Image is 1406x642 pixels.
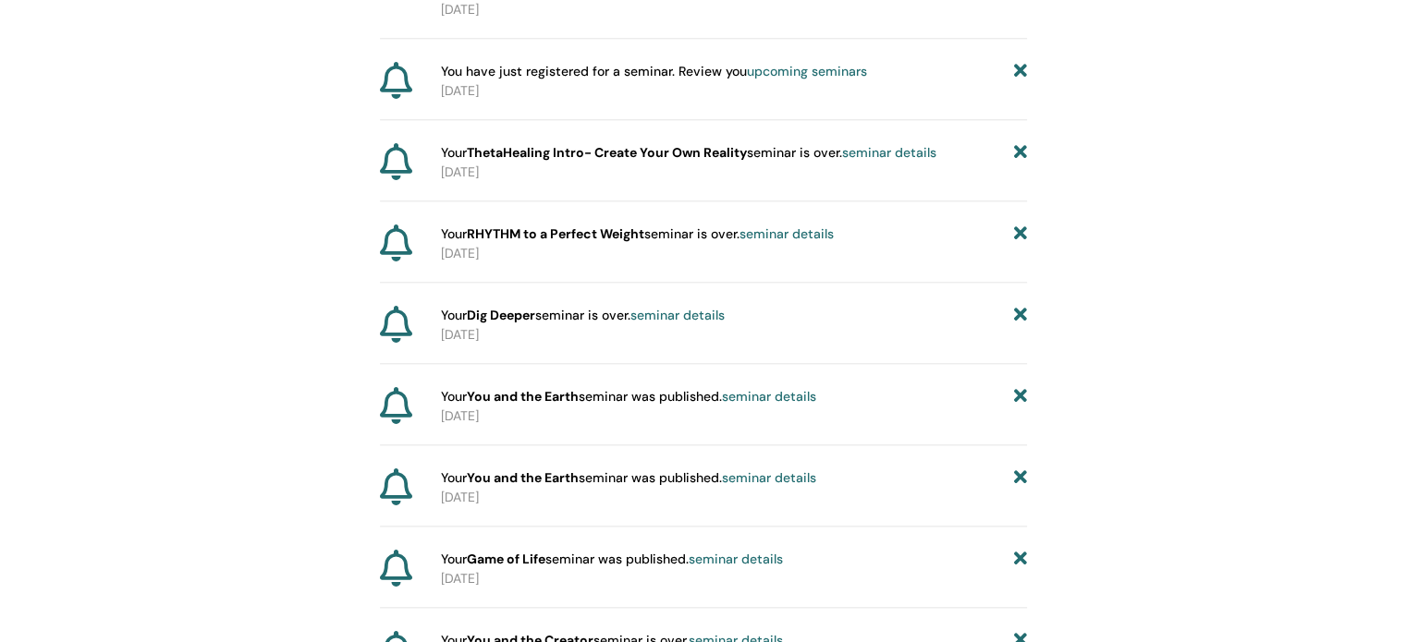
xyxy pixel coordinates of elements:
span: Your seminar was published. [441,550,783,569]
a: seminar details [740,225,834,242]
span: Your seminar was published. [441,468,816,488]
span: Your seminar is over. [441,306,725,325]
span: Your seminar is over. [441,143,936,163]
a: seminar details [630,307,725,323]
strong: ThetaHealing Intro- Create Your Own Reality [467,144,747,161]
p: [DATE] [441,244,1027,263]
a: seminar details [842,144,936,161]
strong: Dig Deeper [467,307,535,323]
strong: RHYTHM to a Perfect Weight [467,225,644,242]
span: Your seminar was published. [441,387,816,406]
a: seminar details [722,469,816,486]
p: [DATE] [441,325,1027,345]
span: Your seminar is over. [441,224,834,244]
p: [DATE] [441,406,1027,426]
a: seminar details [722,388,816,405]
p: [DATE] [441,163,1027,182]
a: seminar details [689,551,783,567]
span: You have just registered for a seminar. Review you [441,62,867,81]
p: [DATE] [441,81,1027,101]
strong: You and the Earth [467,469,579,486]
strong: You and the Earth [467,388,579,405]
p: [DATE] [441,488,1027,507]
a: upcoming seminars [747,63,867,79]
strong: Game of Life [467,551,545,567]
p: [DATE] [441,569,1027,588]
